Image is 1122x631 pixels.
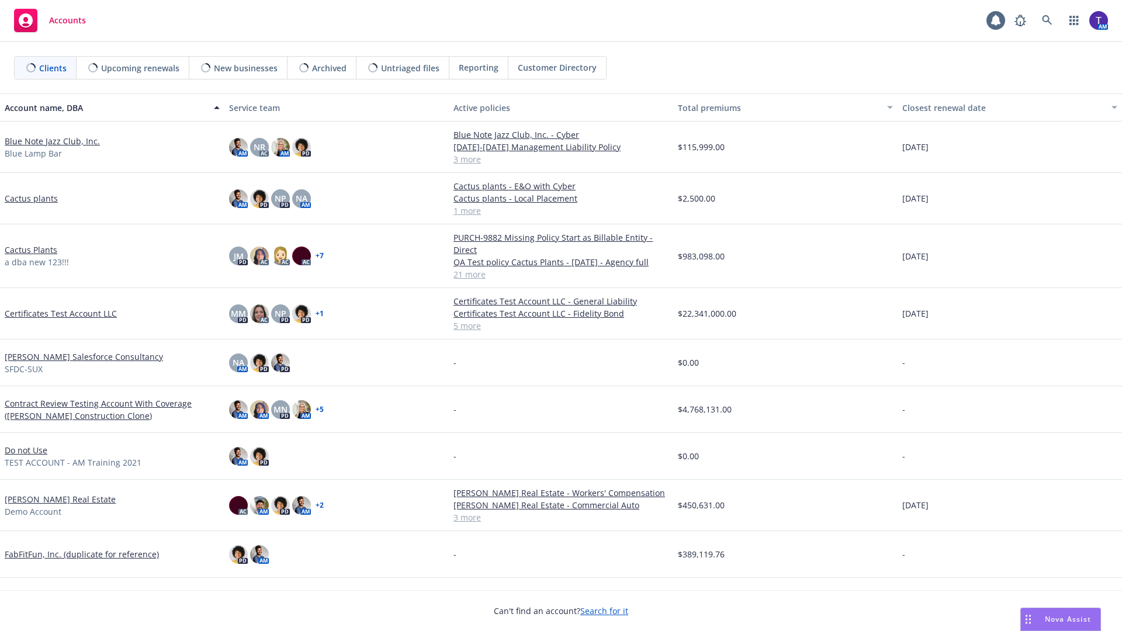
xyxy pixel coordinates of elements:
[229,102,444,114] div: Service team
[453,268,669,280] a: 21 more
[1062,9,1086,32] a: Switch app
[453,153,669,165] a: 3 more
[250,247,269,265] img: photo
[453,295,669,307] a: Certificates Test Account LLC - General Liability
[229,447,248,466] img: photo
[5,397,220,422] a: Contract Review Testing Account With Coverage ([PERSON_NAME] Construction Clone)
[453,192,669,204] a: Cactus plants - Local Placement
[271,138,290,157] img: photo
[271,496,290,515] img: photo
[5,244,57,256] a: Cactus Plants
[234,250,244,262] span: JM
[453,231,669,256] a: PURCH-9882 Missing Policy Start as Billable Entity - Direct
[316,252,324,259] a: + 7
[229,545,248,564] img: photo
[1089,11,1108,30] img: photo
[275,192,286,204] span: NP
[678,250,725,262] span: $983,098.00
[250,189,269,208] img: photo
[250,545,269,564] img: photo
[453,180,669,192] a: Cactus plants - E&O with Cyber
[250,304,269,323] img: photo
[5,135,100,147] a: Blue Note Jazz Club, Inc.
[902,102,1104,114] div: Closest renewal date
[250,496,269,515] img: photo
[5,102,207,114] div: Account name, DBA
[1045,614,1091,624] span: Nova Assist
[229,400,248,419] img: photo
[1009,9,1032,32] a: Report a Bug
[49,16,86,25] span: Accounts
[5,256,69,268] span: a dba new 123!!!
[902,250,929,262] span: [DATE]
[5,456,141,469] span: TEST ACCOUNT - AM Training 2021
[453,141,669,153] a: [DATE]-[DATE] Management Liability Policy
[250,400,269,419] img: photo
[312,62,347,74] span: Archived
[453,204,669,217] a: 1 more
[453,403,456,415] span: -
[5,363,43,375] span: SFDC-SUX
[902,356,905,369] span: -
[902,450,905,462] span: -
[902,192,929,204] span: [DATE]
[453,511,669,523] a: 3 more
[233,356,244,369] span: NA
[101,62,179,74] span: Upcoming renewals
[678,356,699,369] span: $0.00
[902,307,929,320] span: [DATE]
[673,93,898,122] button: Total premiums
[453,102,669,114] div: Active policies
[5,493,116,505] a: [PERSON_NAME] Real Estate
[5,505,61,518] span: Demo Account
[902,403,905,415] span: -
[296,192,307,204] span: NA
[1021,608,1036,630] div: Drag to move
[678,450,699,462] span: $0.00
[678,141,725,153] span: $115,999.00
[678,499,725,511] span: $450,631.00
[518,61,597,74] span: Customer Directory
[453,450,456,462] span: -
[292,496,311,515] img: photo
[292,247,311,265] img: photo
[292,400,311,419] img: photo
[453,320,669,332] a: 5 more
[5,192,58,204] a: Cactus plants
[39,62,67,74] span: Clients
[678,403,732,415] span: $4,768,131.00
[453,548,456,560] span: -
[254,141,265,153] span: NR
[381,62,439,74] span: Untriaged files
[316,502,324,509] a: + 2
[271,353,290,372] img: photo
[453,256,669,268] a: QA Test policy Cactus Plants - [DATE] - Agency full
[292,138,311,157] img: photo
[898,93,1122,122] button: Closest renewal date
[5,147,62,160] span: Blue Lamp Bar
[902,548,905,560] span: -
[214,62,278,74] span: New businesses
[316,406,324,413] a: + 5
[229,189,248,208] img: photo
[580,605,628,616] a: Search for it
[229,138,248,157] img: photo
[5,444,47,456] a: Do not Use
[250,353,269,372] img: photo
[229,496,248,515] img: photo
[902,141,929,153] span: [DATE]
[459,61,498,74] span: Reporting
[453,129,669,141] a: Blue Note Jazz Club, Inc. - Cyber
[678,307,736,320] span: $22,341,000.00
[292,304,311,323] img: photo
[453,307,669,320] a: Certificates Test Account LLC - Fidelity Bond
[5,548,159,560] a: FabFitFun, Inc. (duplicate for reference)
[453,499,669,511] a: [PERSON_NAME] Real Estate - Commercial Auto
[5,351,163,363] a: [PERSON_NAME] Salesforce Consultancy
[494,605,628,617] span: Can't find an account?
[678,192,715,204] span: $2,500.00
[453,487,669,499] a: [PERSON_NAME] Real Estate - Workers' Compensation
[273,403,288,415] span: MN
